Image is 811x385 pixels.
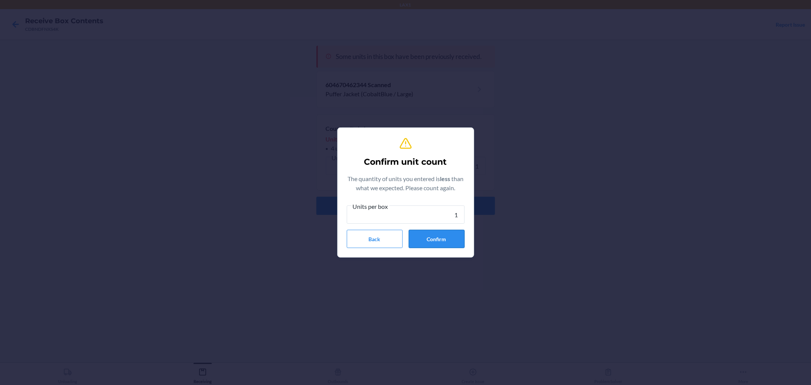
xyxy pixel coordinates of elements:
[347,230,403,248] button: Back
[347,205,465,224] input: Units per box
[347,174,465,192] p: The quantity of units you entered is than what we expected. Please count again.
[440,175,451,182] b: less
[352,203,389,210] span: Units per box
[409,230,465,248] button: Confirm
[364,156,447,168] h2: Confirm unit count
